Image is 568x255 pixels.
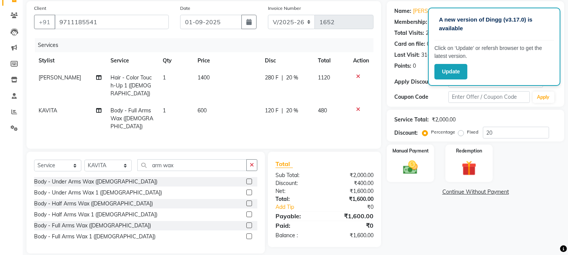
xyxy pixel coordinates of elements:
[282,74,283,82] span: |
[270,211,325,221] div: Payable:
[325,211,380,221] div: ₹1,600.00
[34,189,162,197] div: Body - Under Arms Wax 1 ([DEMOGRAPHIC_DATA])
[448,91,529,103] input: Enter Offer / Coupon Code
[325,195,380,203] div: ₹1,600.00
[394,40,425,48] div: Card on file:
[394,116,429,124] div: Service Total:
[270,221,325,230] div: Paid:
[34,200,153,208] div: Body - Half Arms Wax ([DEMOGRAPHIC_DATA])
[426,29,429,37] div: 2
[270,179,325,187] div: Discount:
[39,74,81,81] span: [PERSON_NAME]
[35,38,379,52] div: Services
[34,222,151,230] div: Body - Full Arms Wax ([DEMOGRAPHIC_DATA])
[325,187,380,195] div: ₹1,600.00
[260,52,313,69] th: Disc
[163,74,166,81] span: 1
[198,74,210,81] span: 1400
[413,62,416,70] div: 0
[270,203,334,211] a: Add Tip
[434,44,554,60] p: Click on ‘Update’ or refersh browser to get the latest version.
[270,232,325,239] div: Balance :
[457,159,481,177] img: _gift.svg
[268,5,301,12] label: Invoice Number
[180,5,190,12] label: Date
[394,18,427,26] div: Membership:
[163,107,166,114] span: 1
[398,159,422,176] img: _cash.svg
[265,107,279,115] span: 120 F
[39,107,57,114] span: KAVITA
[270,195,325,203] div: Total:
[325,171,380,179] div: ₹2,000.00
[34,233,156,241] div: Body - Full Arms Wax 1 ([DEMOGRAPHIC_DATA])
[137,159,247,171] input: Search or Scan
[318,74,330,81] span: 1120
[270,187,325,195] div: Net:
[198,107,207,114] span: 600
[193,52,260,69] th: Price
[533,92,554,103] button: Apply
[334,203,380,211] div: ₹0
[270,171,325,179] div: Sub Total:
[431,129,455,135] label: Percentage
[394,7,411,15] div: Name:
[325,232,380,239] div: ₹1,600.00
[34,178,157,186] div: Body - Under Arms Wax ([DEMOGRAPHIC_DATA])
[432,116,456,124] div: ₹2,000.00
[421,51,450,59] div: 31-08-2025
[158,52,193,69] th: Qty
[439,16,549,33] p: A new version of Dingg (v3.17.0) is available
[467,129,478,135] label: Fixed
[394,29,424,37] div: Total Visits:
[34,211,157,219] div: Body - Half Arms Wax 1 ([DEMOGRAPHIC_DATA])
[34,15,55,29] button: +91
[388,188,563,196] a: Continue Without Payment
[34,5,46,12] label: Client
[106,52,158,69] th: Service
[394,51,420,59] div: Last Visit:
[349,52,373,69] th: Action
[394,78,448,86] div: Apply Discount
[434,64,467,79] button: Update
[394,129,418,137] div: Discount:
[427,40,430,48] div: 0
[325,221,380,230] div: ₹0
[110,74,152,97] span: Hair - Color Touch-Up 1 ([DEMOGRAPHIC_DATA])
[286,74,298,82] span: 20 %
[313,52,349,69] th: Total
[54,15,169,29] input: Search by Name/Mobile/Email/Code
[282,107,283,115] span: |
[275,160,293,168] span: Total
[34,52,106,69] th: Stylist
[325,179,380,187] div: ₹400.00
[110,107,153,130] span: Body - Full Arms Wax ([DEMOGRAPHIC_DATA])
[394,93,448,101] div: Coupon Code
[394,62,411,70] div: Points:
[286,107,298,115] span: 20 %
[392,148,429,154] label: Manual Payment
[318,107,327,114] span: 480
[456,148,482,154] label: Redemption
[413,7,455,15] a: [PERSON_NAME]
[265,74,279,82] span: 280 F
